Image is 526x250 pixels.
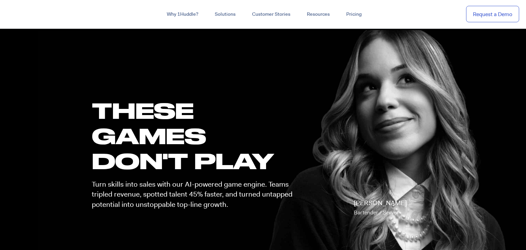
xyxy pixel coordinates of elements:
p: Turn skills into sales with our AI-powered game engine. Teams tripled revenue, spotted talent 45%... [92,179,299,210]
a: Resources [299,8,338,21]
p: [PERSON_NAME] [354,198,407,217]
a: Why 1Huddle? [159,8,206,21]
h1: these GAMES DON'T PLAY [92,98,299,173]
img: ... [7,8,56,21]
a: Solutions [206,8,244,21]
span: Bartender / Server [354,209,399,216]
a: Customer Stories [244,8,299,21]
a: Request a Demo [466,6,519,23]
a: Pricing [338,8,370,21]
